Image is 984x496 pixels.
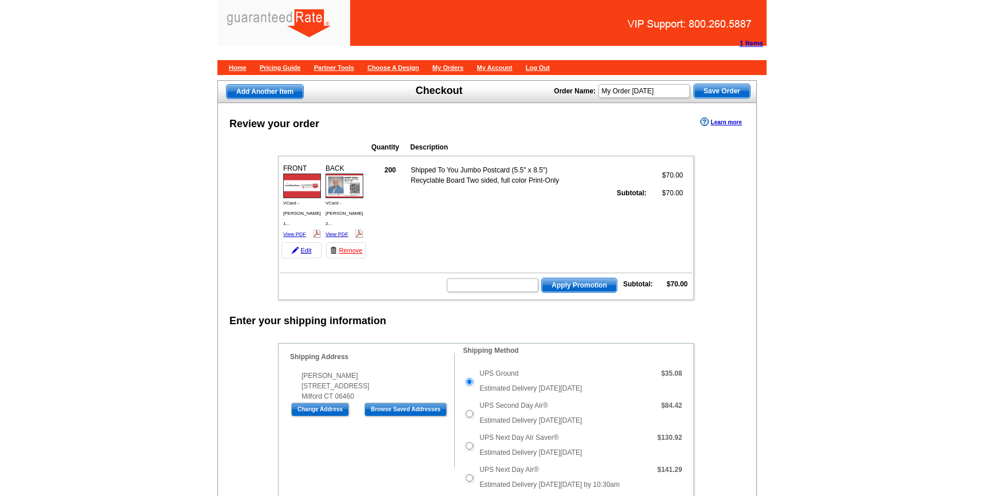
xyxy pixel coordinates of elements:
span: Estimated Delivery [DATE][DATE] [479,384,582,392]
strong: Order Name: [554,87,596,95]
img: pdf_logo.png [355,229,363,238]
a: Log Out [526,64,550,71]
span: Save Order [694,84,750,98]
a: Remove [326,242,366,258]
button: Apply Promotion [541,278,617,293]
a: Edit [281,242,322,258]
img: trashcan-icon.gif [330,247,337,254]
strong: $70.00 [666,280,688,288]
span: VCard - [PERSON_NAME] 1... [283,200,321,226]
img: small-thumb.jpg [283,174,321,198]
strong: $130.92 [657,434,682,442]
iframe: LiveChat chat widget [755,230,984,496]
div: Enter your shipping information [229,313,386,329]
span: Add Another Item [227,85,303,99]
a: Add Another Item [226,84,304,99]
div: FRONT [281,162,323,241]
label: UPS Ground [479,368,518,379]
h1: Checkout [416,85,463,97]
button: Save Order [693,84,751,99]
span: Estimated Delivery [DATE][DATE] [479,448,582,456]
a: Choose A Design [367,64,419,71]
a: Partner Tools [314,64,354,71]
td: Shipped To You Jumbo Postcard (5.5" x 8.5") Recyclable Board Two sided, full color Print-Only [410,164,576,186]
img: pencil-icon.gif [292,247,299,254]
strong: $141.29 [657,466,682,474]
th: Description [410,141,619,153]
img: pdf_logo.png [312,229,321,238]
label: UPS Next Day Air® [479,464,539,475]
strong: Subtotal: [623,280,653,288]
a: View PDF [326,231,348,237]
strong: Subtotal: [617,189,646,197]
td: $70.00 [648,187,684,199]
input: Browse Saved Addresses [364,403,447,416]
img: small-thumb.jpg [326,174,363,198]
span: VCard - [PERSON_NAME] 2... [326,200,363,226]
label: UPS Second Day Air® [479,400,548,411]
span: Estimated Delivery [DATE][DATE] by 10:30am [479,481,620,489]
td: $70.00 [648,164,684,186]
h4: Shipping Address [290,353,454,361]
th: Quantity [371,141,408,153]
strong: 1 Items [740,40,763,48]
a: My Orders [433,64,463,71]
strong: $35.08 [661,369,683,377]
label: UPS Next Day Air Saver® [479,432,558,443]
a: Pricing Guide [260,64,301,71]
a: Home [229,64,247,71]
input: Change Address [291,403,349,416]
a: My Account [477,64,513,71]
div: BACK [324,162,365,241]
a: View PDF [283,231,306,237]
div: [PERSON_NAME] [STREET_ADDRESS] Milford CT 06460 [290,371,454,401]
span: Estimated Delivery [DATE][DATE] [479,416,582,424]
strong: 200 [384,166,396,174]
span: Apply Promotion [542,278,617,292]
div: Review your order [229,116,319,132]
legend: Shipping Method [462,345,519,356]
a: Learn more [700,117,741,127]
strong: $84.42 [661,401,683,410]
